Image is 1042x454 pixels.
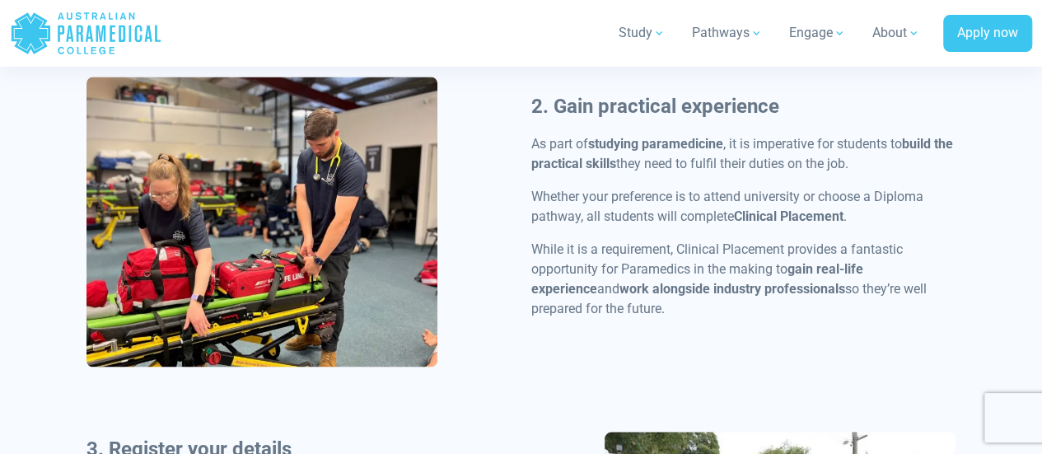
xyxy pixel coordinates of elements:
[779,10,856,56] a: Engage
[588,136,723,152] strong: studying paramedicine
[682,10,773,56] a: Pathways
[531,134,956,174] p: As part of , it is imperative for students to they need to fulfil their duties on the job.
[531,136,953,171] strong: build the practical skills
[531,240,956,319] p: While it is a requirement, Clinical Placement provides a fantastic opportunity for Paramedics in ...
[619,281,845,297] strong: work alongside industry professionals
[531,187,956,227] p: Whether your preference is to attend university or choose a Diploma pathway, all students will co...
[943,15,1032,53] a: Apply now
[609,10,675,56] a: Study
[734,208,843,224] strong: Clinical Placement
[531,95,779,118] b: 2. Gain practical experience
[10,7,162,60] a: Australian Paramedical College
[531,261,863,297] strong: gain real-life experience
[862,10,930,56] a: About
